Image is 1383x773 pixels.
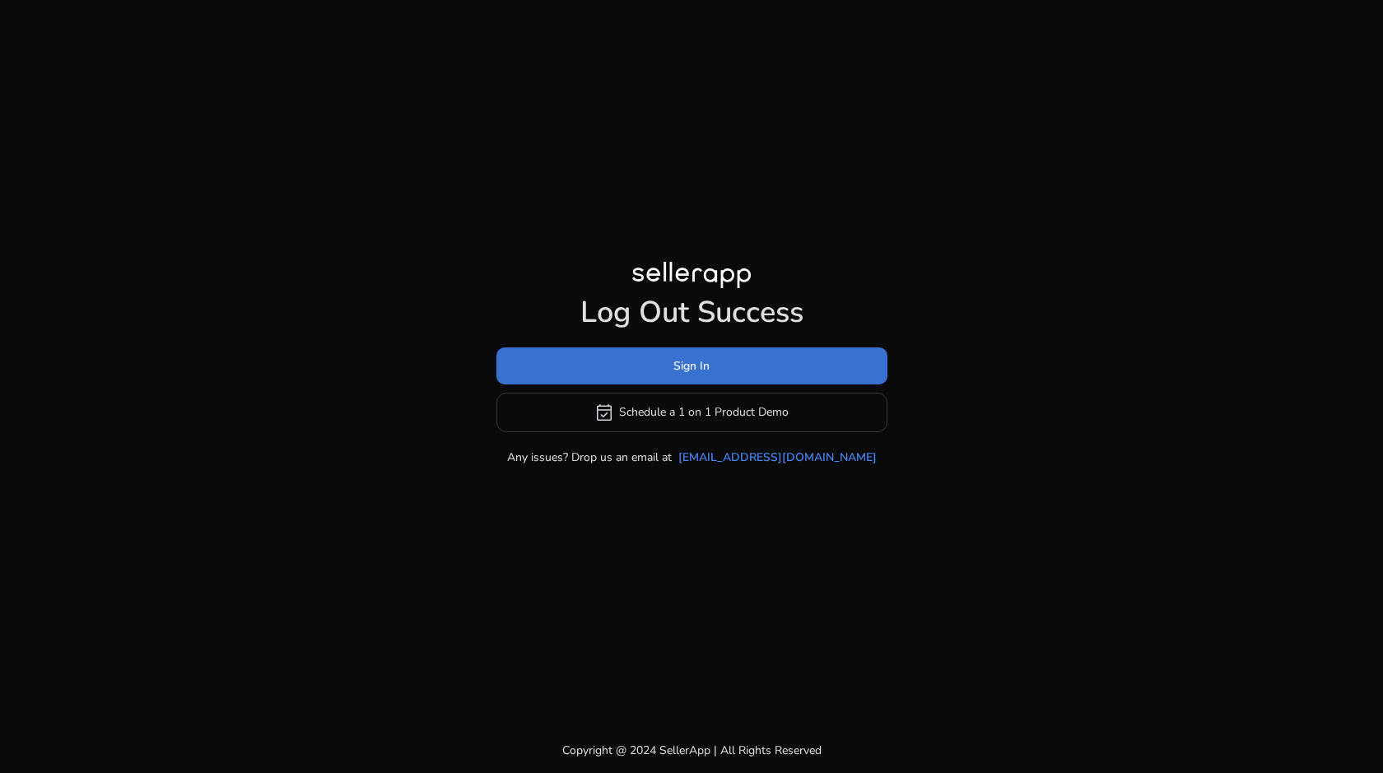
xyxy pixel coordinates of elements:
[496,393,887,432] button: event_availableSchedule a 1 on 1 Product Demo
[594,403,614,422] span: event_available
[678,449,877,466] a: [EMAIL_ADDRESS][DOMAIN_NAME]
[507,449,672,466] p: Any issues? Drop us an email at
[496,347,887,384] button: Sign In
[496,295,887,330] h1: Log Out Success
[673,357,710,375] span: Sign In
